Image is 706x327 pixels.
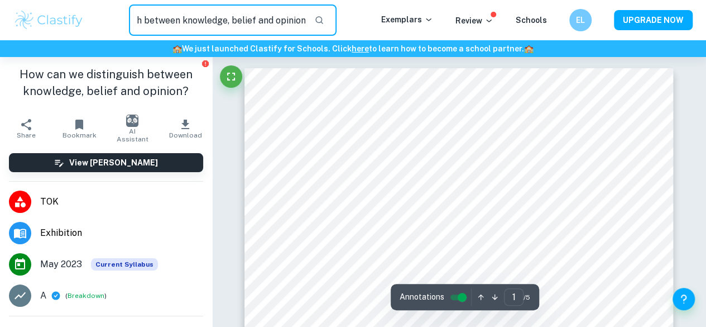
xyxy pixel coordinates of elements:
button: Report issue [201,59,210,68]
button: Bookmark [53,113,106,144]
button: Fullscreen [220,65,242,88]
h6: EL [574,14,587,26]
a: here [352,44,369,53]
h6: We just launched Clastify for Schools. Click to learn how to become a school partner. [2,42,704,55]
span: Current Syllabus [91,258,158,271]
span: Download [169,131,202,139]
span: May 2023 [40,258,82,271]
button: UPGRADE NOW [614,10,693,30]
a: Schools [516,16,547,25]
span: TOK [40,195,203,208]
p: A [40,289,46,302]
span: AI Assistant [113,127,152,143]
p: Exemplars [381,13,433,26]
button: Help and Feedback [673,288,695,310]
input: Search for any exemplars... [129,4,305,36]
div: This exemplar is based on the current syllabus. Feel free to refer to it for inspiration/ideas wh... [91,258,158,271]
button: View [PERSON_NAME] [9,153,203,172]
span: ( ) [65,291,107,301]
p: Review [455,15,493,27]
span: / 5 [524,292,530,302]
button: AI Assistant [106,113,159,144]
button: EL [569,9,592,31]
span: Annotations [400,291,444,303]
span: Exhibition [40,226,203,240]
img: Clastify logo [13,9,84,31]
span: Bookmark [63,131,97,139]
span: 🏫 [172,44,182,53]
h1: How can we distinguish between knowledge, belief and opinion? [9,66,203,99]
button: Breakdown [68,291,104,301]
span: Share [17,131,36,139]
button: Download [159,113,212,144]
h6: View [PERSON_NAME] [69,157,158,169]
span: 🏫 [524,44,534,53]
img: AI Assistant [126,115,138,127]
